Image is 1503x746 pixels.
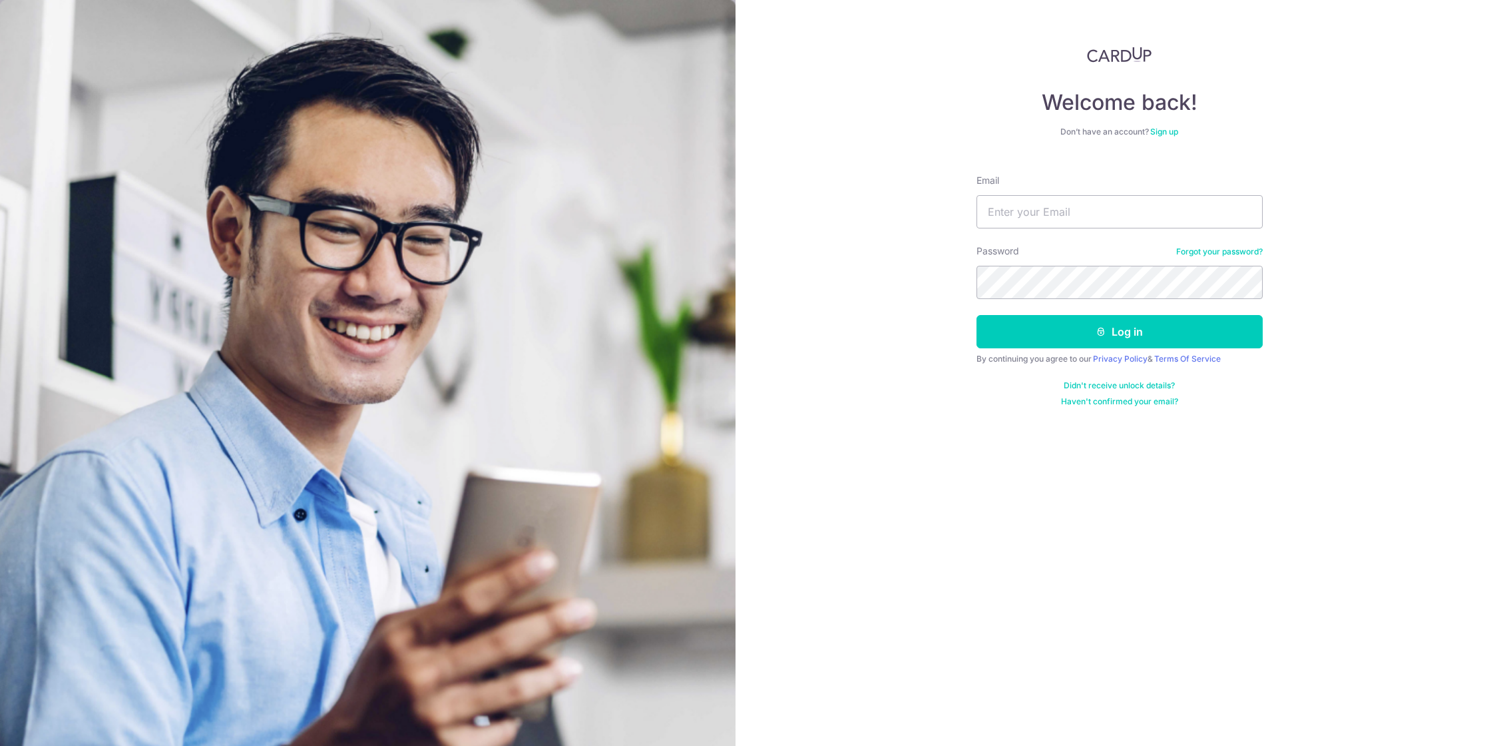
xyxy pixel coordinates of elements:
[976,89,1263,116] h4: Welcome back!
[1061,396,1178,407] a: Haven't confirmed your email?
[1093,354,1148,364] a: Privacy Policy
[1087,47,1152,63] img: CardUp Logo
[976,315,1263,348] button: Log in
[1150,127,1178,137] a: Sign up
[1064,380,1175,391] a: Didn't receive unlock details?
[976,354,1263,364] div: By continuing you agree to our &
[976,174,999,187] label: Email
[1154,354,1221,364] a: Terms Of Service
[1176,246,1263,257] a: Forgot your password?
[976,195,1263,228] input: Enter your Email
[976,127,1263,137] div: Don’t have an account?
[976,244,1019,258] label: Password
